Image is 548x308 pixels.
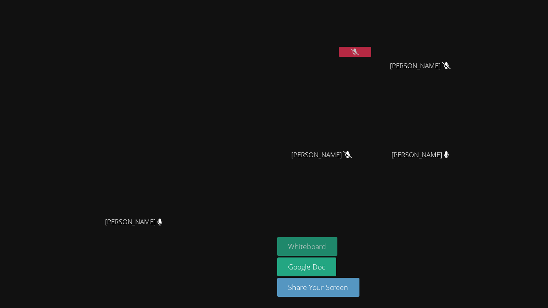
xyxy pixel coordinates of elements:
[392,149,449,161] span: [PERSON_NAME]
[390,60,451,72] span: [PERSON_NAME]
[105,216,162,228] span: [PERSON_NAME]
[291,149,352,161] span: [PERSON_NAME]
[277,257,337,276] a: Google Doc
[277,278,360,297] button: Share Your Screen
[277,237,338,256] button: Whiteboard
